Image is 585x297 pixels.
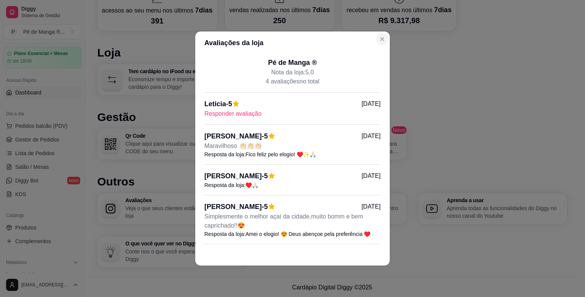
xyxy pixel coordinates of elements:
[376,33,388,45] button: Close
[362,202,381,211] p: [DATE]
[204,141,381,151] p: Maravilhoso 👏🏻👏🏻👏🏻
[204,230,381,238] p: Resposta da loja: Amei o elogio! 😍 Deus abençoe pela preferência ♥️
[204,212,381,230] p: Simplesmente o melhor açaí da cidade,muito bomm e bem caprichado!!😍
[204,181,381,189] p: Resposta da loja: ♥️🙏🏻
[204,131,268,141] p: [PERSON_NAME] - 5
[204,68,381,77] p: Nota da loja: 5.0
[362,99,381,108] p: [DATE]
[204,77,381,86] p: 4 avaliações no total
[204,201,268,212] p: [PERSON_NAME] - 5
[204,151,381,158] p: Resposta da loja: Fico feliz pelo elogio! ♥️✨🙏🏻
[362,132,381,141] p: [DATE]
[195,31,390,54] header: Avaliações da loja
[204,171,268,181] p: [PERSON_NAME] - 5
[362,171,381,181] p: [DATE]
[204,57,381,68] h1: Pé de Manga ®
[204,99,232,109] p: Leticia - 5
[204,109,381,118] p: Responder avaliação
